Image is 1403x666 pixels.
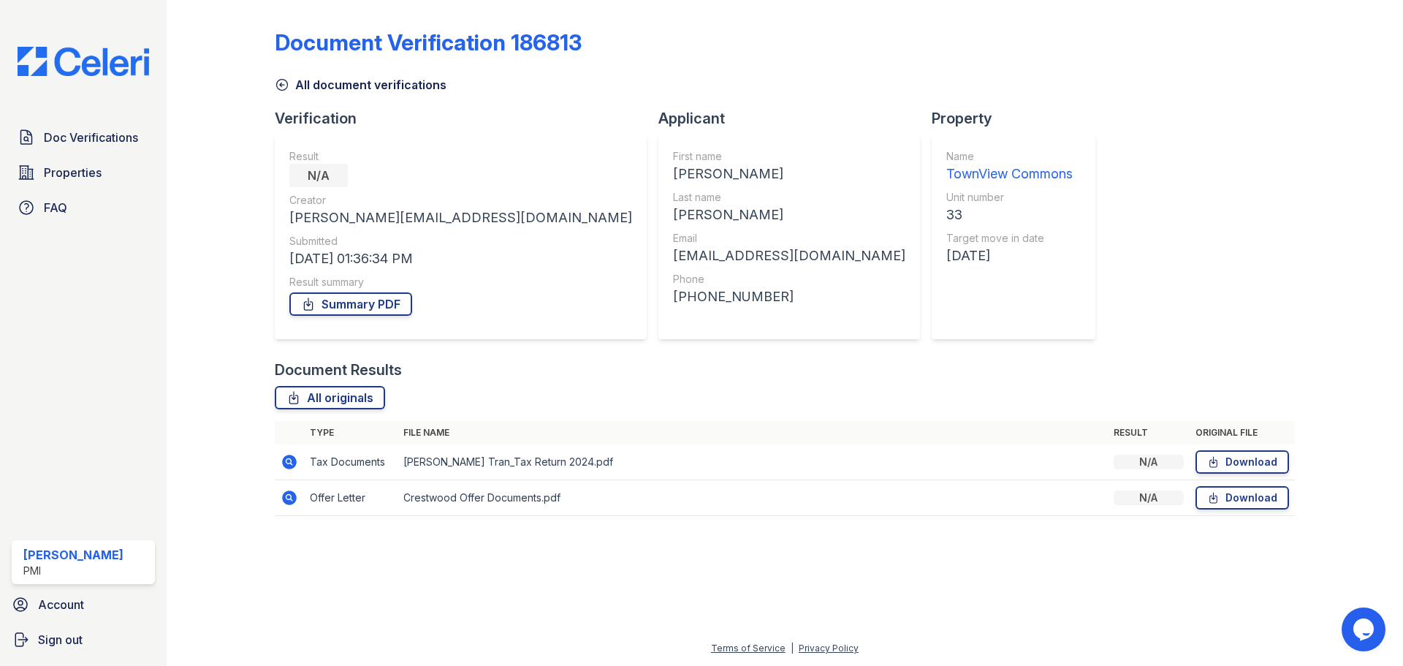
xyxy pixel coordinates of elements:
[791,643,794,654] div: |
[12,158,155,187] a: Properties
[1114,491,1184,505] div: N/A
[289,292,412,316] a: Summary PDF
[398,480,1108,516] td: Crestwood Offer Documents.pdf
[946,246,1073,266] div: [DATE]
[1108,421,1190,444] th: Result
[12,193,155,222] a: FAQ
[799,643,859,654] a: Privacy Policy
[275,29,582,56] div: Document Verification 186813
[289,193,632,208] div: Creator
[398,444,1108,480] td: [PERSON_NAME] Tran_Tax Return 2024.pdf
[44,199,67,216] span: FAQ
[673,205,905,225] div: [PERSON_NAME]
[673,246,905,266] div: [EMAIL_ADDRESS][DOMAIN_NAME]
[1114,455,1184,469] div: N/A
[289,234,632,249] div: Submitted
[1342,608,1388,651] iframe: chat widget
[23,564,123,578] div: PMI
[6,47,161,76] img: CE_Logo_Blue-a8612792a0a2168367f1c8372b55b34899dd931a85d93a1a3d3e32e68fde9ad4.png
[1190,421,1295,444] th: Original file
[12,123,155,152] a: Doc Verifications
[673,190,905,205] div: Last name
[946,149,1073,184] a: Name TownView Commons
[275,76,446,94] a: All document verifications
[275,108,658,129] div: Verification
[673,164,905,184] div: [PERSON_NAME]
[275,386,385,409] a: All originals
[6,590,161,619] a: Account
[289,149,632,164] div: Result
[946,231,1073,246] div: Target move in date
[44,129,138,146] span: Doc Verifications
[304,421,398,444] th: Type
[38,596,84,613] span: Account
[304,480,398,516] td: Offer Letter
[1195,486,1289,510] a: Download
[289,275,632,290] div: Result summary
[673,287,905,307] div: [PHONE_NUMBER]
[44,164,102,181] span: Properties
[275,360,402,380] div: Document Results
[946,149,1073,164] div: Name
[289,164,348,187] div: N/A
[658,108,932,129] div: Applicant
[932,108,1107,129] div: Property
[673,231,905,246] div: Email
[6,625,161,654] a: Sign out
[946,164,1073,184] div: TownView Commons
[1195,450,1289,474] a: Download
[23,546,123,564] div: [PERSON_NAME]
[673,272,905,287] div: Phone
[711,643,786,654] a: Terms of Service
[304,444,398,480] td: Tax Documents
[289,249,632,269] div: [DATE] 01:36:34 PM
[289,208,632,228] div: [PERSON_NAME][EMAIL_ADDRESS][DOMAIN_NAME]
[38,631,83,648] span: Sign out
[946,190,1073,205] div: Unit number
[398,421,1108,444] th: File name
[673,149,905,164] div: First name
[946,205,1073,225] div: 33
